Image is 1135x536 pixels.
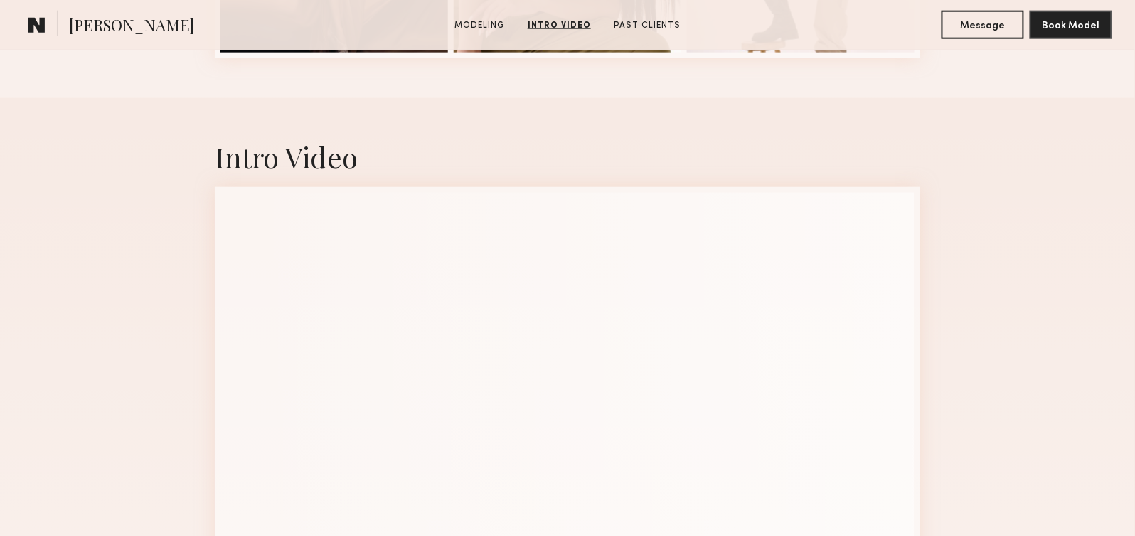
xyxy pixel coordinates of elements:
[215,138,920,176] div: Intro Video
[1030,18,1112,31] a: Book Model
[69,14,194,39] span: [PERSON_NAME]
[522,19,597,32] a: Intro Video
[1030,11,1112,39] button: Book Model
[449,19,511,32] a: Modeling
[608,19,686,32] a: Past Clients
[942,11,1024,39] button: Message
